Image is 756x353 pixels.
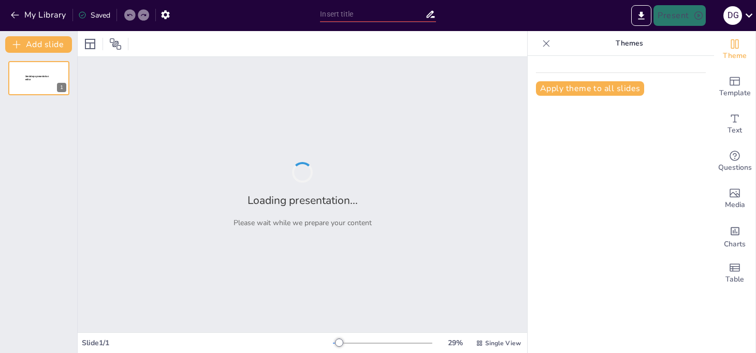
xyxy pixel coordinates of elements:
[57,83,66,92] div: 1
[714,106,755,143] div: Add text boxes
[714,180,755,217] div: Add images, graphics, shapes or video
[320,7,425,22] input: Insert title
[725,274,744,285] span: Table
[485,339,521,347] span: Single View
[8,61,69,95] div: 1
[724,239,746,250] span: Charts
[82,338,333,348] div: Slide 1 / 1
[719,87,751,99] span: Template
[443,338,468,348] div: 29 %
[5,36,72,53] button: Add slide
[714,255,755,292] div: Add a table
[82,36,98,52] div: Layout
[78,10,110,20] div: Saved
[723,5,742,26] button: D G
[714,68,755,106] div: Add ready made slides
[536,81,644,96] button: Apply theme to all slides
[725,199,745,211] span: Media
[555,31,704,56] p: Themes
[653,5,705,26] button: Present
[631,5,651,26] button: Export to PowerPoint
[8,7,70,23] button: My Library
[714,143,755,180] div: Get real-time input from your audience
[718,162,752,173] span: Questions
[714,217,755,255] div: Add charts and graphs
[714,31,755,68] div: Change the overall theme
[109,38,122,50] span: Position
[723,6,742,25] div: D G
[248,193,358,208] h2: Loading presentation...
[728,125,742,136] span: Text
[25,75,49,81] span: Sendsteps presentation editor
[234,218,372,228] p: Please wait while we prepare your content
[723,50,747,62] span: Theme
